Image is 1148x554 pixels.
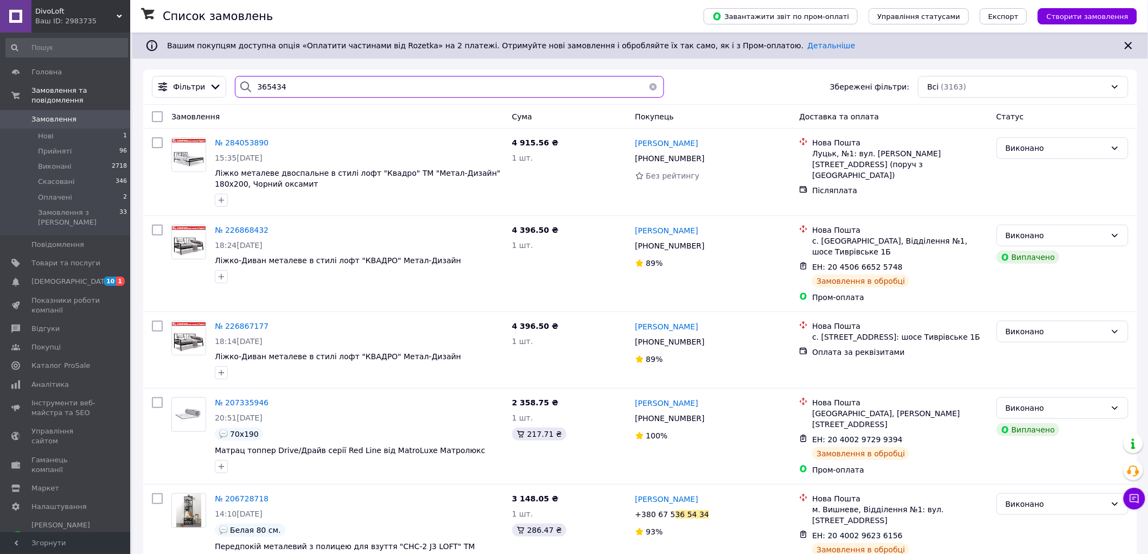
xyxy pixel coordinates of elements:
[512,154,533,162] span: 1 шт.
[646,431,668,440] span: 100%
[119,208,127,227] span: 33
[171,112,220,121] span: Замовлення
[812,493,987,504] div: Нова Пошта
[512,413,533,422] span: 1 шт.
[215,510,263,518] span: 14:10[DATE]
[812,332,987,342] div: с. [STREET_ADDRESS]: шосе Тиврівське 1Б
[512,138,559,147] span: 4 915.56 ₴
[31,361,90,371] span: Каталог ProSale
[171,137,206,172] a: Фото товару
[31,483,59,493] span: Маркет
[1006,498,1106,510] div: Виконано
[176,494,202,527] img: Фото товару
[988,12,1019,21] span: Експорт
[215,398,269,407] a: № 207335946
[38,177,75,187] span: Скасовані
[123,131,127,141] span: 1
[1047,12,1128,21] span: Створити замовлення
[1038,8,1137,24] button: Створити замовлення
[808,41,856,50] a: Детальніше
[633,411,707,426] div: [PHONE_NUMBER]
[646,527,663,536] span: 93%
[230,526,281,534] span: Белая 80 см.
[633,238,707,253] div: [PHONE_NUMBER]
[172,321,206,355] img: Фото товару
[35,7,117,16] span: DivoLoft
[980,8,1028,24] button: Експорт
[512,112,532,121] span: Cума
[675,510,709,519] div: 36 54 34
[812,397,987,408] div: Нова Пошта
[812,185,987,196] div: Післяплата
[167,41,855,50] span: Вашим покупцям доступна опція «Оплатити частинами від Rozetka» на 2 платежі. Отримуйте нові замов...
[215,138,269,147] a: № 284053890
[635,495,698,504] span: [PERSON_NAME]
[812,435,903,444] span: ЕН: 20 4002 9729 9394
[812,321,987,332] div: Нова Пошта
[235,76,664,98] input: Пошук за номером замовлення, ПІБ покупця, номером телефону, Email, номером накладної
[31,240,84,250] span: Повідомлення
[830,81,909,92] span: Збережені фільтри:
[119,147,127,156] span: 96
[31,258,100,268] span: Товари та послуги
[38,208,119,227] span: Замовлення з [PERSON_NAME]
[31,67,62,77] span: Головна
[512,241,533,250] span: 1 шт.
[633,334,707,349] div: [PHONE_NUMBER]
[633,151,707,166] div: [PHONE_NUMBER]
[1006,142,1106,154] div: Виконано
[512,226,559,234] span: 4 396.50 ₴
[31,114,76,124] span: Замовлення
[812,225,987,235] div: Нова Пошта
[171,397,206,432] a: Фото товару
[38,147,72,156] span: Прийняті
[812,504,987,526] div: м. Вишневе, Відділення №1: вул. [STREET_ADDRESS]
[997,251,1060,264] div: Виплачено
[171,493,206,528] a: Фото товару
[1027,11,1137,20] a: Створити замовлення
[646,259,663,268] span: 89%
[635,322,698,331] span: [PERSON_NAME]
[635,399,698,407] span: [PERSON_NAME]
[512,524,566,537] div: 286.47 ₴
[512,337,533,346] span: 1 шт.
[812,464,987,475] div: Пром-оплата
[812,347,987,358] div: Оплата за реквізитами
[512,398,559,407] span: 2 358.75 ₴
[704,8,858,24] button: Завантажити звіт по пром-оплаті
[215,352,461,361] a: Ліжко-Диван металеве в стилі лофт "КВАДРО" Метал-Дизайн
[172,138,206,171] img: Фото товару
[812,447,909,460] div: Замовлення в обробці
[646,171,700,180] span: Без рейтингу
[812,531,903,540] span: ЕН: 20 4002 9623 6156
[215,256,461,265] span: Ліжко-Диван металеве в стилі лофт "КВАДРО" Метал-Дизайн
[35,16,130,26] div: Ваш ID: 2983735
[997,423,1060,436] div: Виплачено
[1124,488,1145,510] button: Чат з покупцем
[635,112,674,121] span: Покупець
[215,494,269,503] a: № 206728718
[215,169,501,188] a: Ліжко металеве двоспальне в стилі лофт "Квадро" ТМ "Метал-Дизайн" 180х200, Чорний оксамит
[215,446,486,455] a: Матрац топпер Drive/Драйв серії Red Line вiд MatroLuxe Матролюкс
[512,322,559,330] span: 4 396.50 ₴
[812,408,987,430] div: [GEOGRAPHIC_DATA], [PERSON_NAME][STREET_ADDRESS]
[512,428,566,441] div: 217.71 ₴
[31,502,87,512] span: Налаштування
[812,137,987,148] div: Нова Пошта
[635,225,698,236] a: [PERSON_NAME]
[812,148,987,181] div: Луцьк, №1: вул. [PERSON_NAME][STREET_ADDRESS] (поруч з [GEOGRAPHIC_DATA])
[215,226,269,234] a: № 226868432
[941,82,967,91] span: (3163)
[512,510,533,518] span: 1 шт.
[646,355,663,364] span: 89%
[812,292,987,303] div: Пром-оплата
[31,426,100,446] span: Управління сайтом
[712,11,849,21] span: Завантажити звіт по пром-оплаті
[215,241,263,250] span: 18:24[DATE]
[38,131,54,141] span: Нові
